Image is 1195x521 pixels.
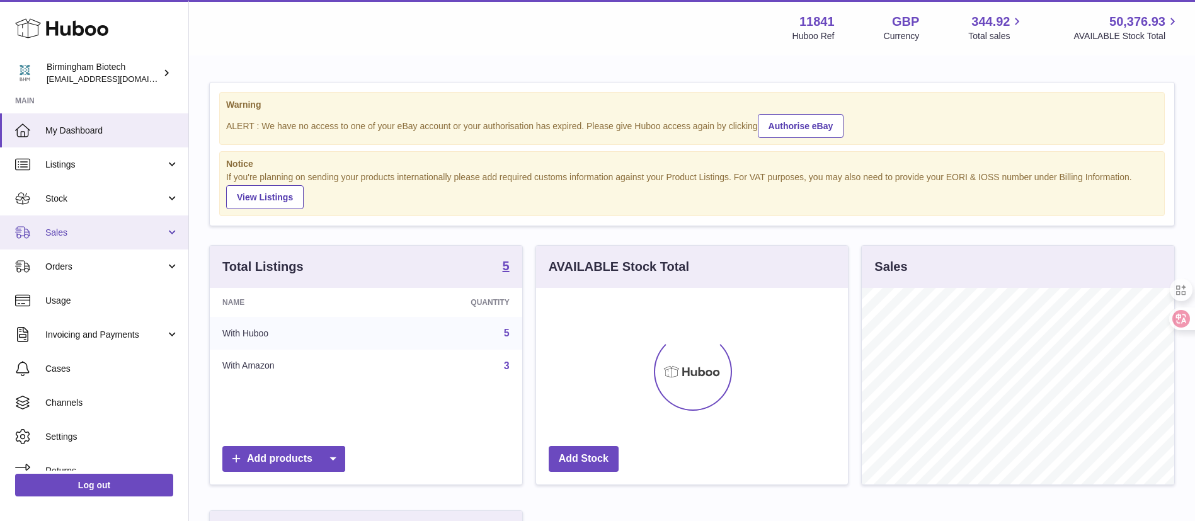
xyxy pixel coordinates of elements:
span: 50,376.93 [1109,13,1165,30]
a: 3 [504,360,510,371]
strong: Notice [226,158,1158,170]
span: Cases [45,363,179,375]
strong: 11841 [799,13,835,30]
div: Huboo Ref [792,30,835,42]
span: Returns [45,465,179,477]
span: Orders [45,261,166,273]
td: With Huboo [210,317,380,350]
th: Quantity [380,288,522,317]
span: Listings [45,159,166,171]
div: Currency [884,30,920,42]
td: With Amazon [210,350,380,382]
span: Invoicing and Payments [45,329,166,341]
h3: Sales [874,258,907,275]
h3: AVAILABLE Stock Total [549,258,689,275]
span: AVAILABLE Stock Total [1073,30,1180,42]
th: Name [210,288,380,317]
span: Usage [45,295,179,307]
strong: 5 [503,260,510,272]
a: 5 [504,328,510,338]
a: View Listings [226,185,304,209]
strong: Warning [226,99,1158,111]
div: ALERT : We have no access to one of your eBay account or your authorisation has expired. Please g... [226,112,1158,138]
span: Stock [45,193,166,205]
span: [EMAIL_ADDRESS][DOMAIN_NAME] [47,74,185,84]
a: 50,376.93 AVAILABLE Stock Total [1073,13,1180,42]
span: My Dashboard [45,125,179,137]
a: 344.92 Total sales [968,13,1024,42]
a: 5 [503,260,510,275]
img: m.hsu@birminghambiotech.co.uk [15,64,34,83]
span: Total sales [968,30,1024,42]
div: If you're planning on sending your products internationally please add required customs informati... [226,171,1158,209]
span: Channels [45,397,179,409]
span: 344.92 [971,13,1010,30]
strong: GBP [892,13,919,30]
a: Add Stock [549,446,619,472]
a: Authorise eBay [758,114,844,138]
a: Add products [222,446,345,472]
div: Birmingham Biotech [47,61,160,85]
span: Settings [45,431,179,443]
span: Sales [45,227,166,239]
a: Log out [15,474,173,496]
h3: Total Listings [222,258,304,275]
